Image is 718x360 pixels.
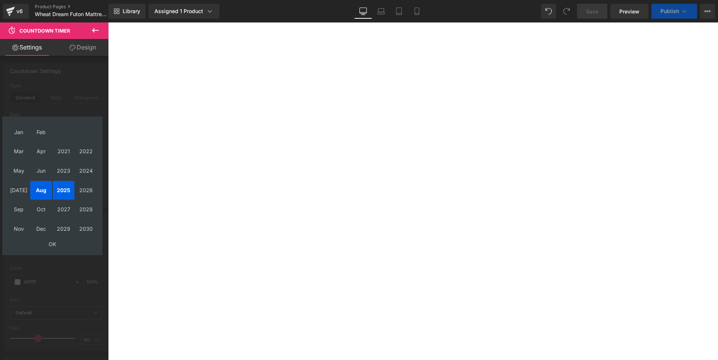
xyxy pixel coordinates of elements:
td: Aug [30,181,52,200]
span: Library [123,8,140,15]
a: Preview [610,4,648,19]
td: May [8,161,30,180]
td: Nov [8,220,30,238]
button: Redo [559,4,574,19]
button: Publish [651,4,697,19]
a: Design [56,39,110,56]
td: [DATE] [8,181,30,200]
td: Jan [8,123,30,142]
td: Mar [8,142,30,161]
span: Wheat Dream Futon Mattress-[PERSON_NAME] [35,11,107,17]
td: Jun [30,161,52,180]
td: 2023 [53,161,74,180]
td: 2030 [75,220,97,238]
a: Laptop [372,4,390,19]
a: Product Pages [35,4,121,10]
span: Save [586,7,598,15]
td: Sep [8,200,30,219]
span: Countdown Timer [19,28,70,34]
button: More [700,4,715,19]
td: 2028 [75,200,97,219]
a: New Library [108,4,145,19]
td: OK [8,239,97,249]
button: Undo [541,4,556,19]
td: Feb [30,123,52,142]
td: Apr [30,142,52,161]
a: Tablet [390,4,408,19]
td: 2021 [53,142,74,161]
td: Dec [30,220,52,238]
span: Publish [660,8,679,14]
a: v6 [3,4,29,19]
td: Oct [30,200,52,219]
td: 2029 [53,220,74,238]
td: 2026 [75,181,97,200]
div: Assigned 1 Product [154,7,214,15]
a: Mobile [408,4,426,19]
div: v6 [15,6,24,16]
td: 2025 [53,181,74,200]
td: 2024 [75,161,97,180]
td: 2027 [53,200,74,219]
span: Preview [619,7,639,15]
a: Desktop [354,4,372,19]
td: 2022 [75,142,97,161]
